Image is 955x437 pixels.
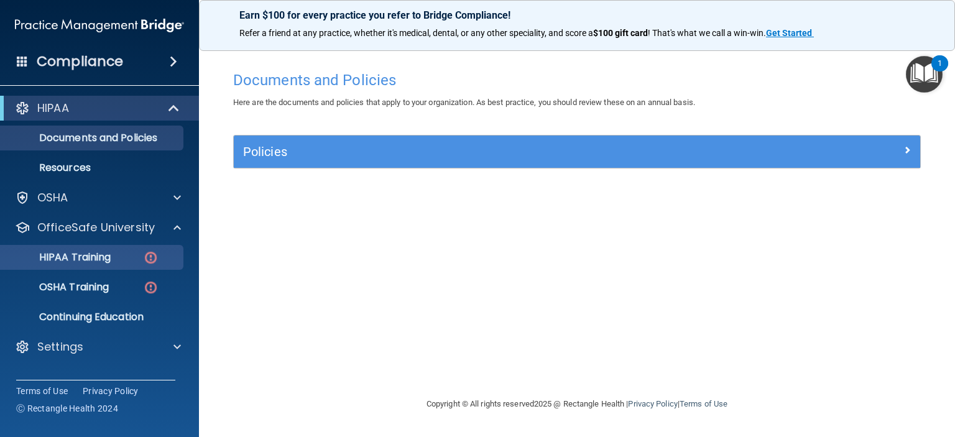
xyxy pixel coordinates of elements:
a: Privacy Policy [628,399,677,408]
p: Resources [8,162,178,174]
img: danger-circle.6113f641.png [143,280,159,295]
span: Refer a friend at any practice, whether it's medical, dental, or any other speciality, and score a [239,28,593,38]
a: Terms of Use [680,399,727,408]
a: Get Started [766,28,814,38]
a: OSHA [15,190,181,205]
div: Copyright © All rights reserved 2025 @ Rectangle Health | | [350,384,804,424]
a: Policies [243,142,911,162]
strong: $100 gift card [593,28,648,38]
a: HIPAA [15,101,180,116]
h4: Compliance [37,53,123,70]
p: HIPAA Training [8,251,111,264]
span: Here are the documents and policies that apply to your organization. As best practice, you should... [233,98,695,107]
h5: Policies [243,145,739,159]
a: Settings [15,339,181,354]
a: Privacy Policy [83,385,139,397]
span: ! That's what we call a win-win. [648,28,766,38]
p: OSHA [37,190,68,205]
img: PMB logo [15,13,184,38]
h4: Documents and Policies [233,72,921,88]
p: OSHA Training [8,281,109,293]
p: Documents and Policies [8,132,178,144]
p: HIPAA [37,101,69,116]
span: Ⓒ Rectangle Health 2024 [16,402,118,415]
p: OfficeSafe University [37,220,155,235]
a: Terms of Use [16,385,68,397]
p: Earn $100 for every practice you refer to Bridge Compliance! [239,9,915,21]
button: Open Resource Center, 1 new notification [906,56,943,93]
p: Continuing Education [8,311,178,323]
img: danger-circle.6113f641.png [143,250,159,265]
a: OfficeSafe University [15,220,181,235]
div: 1 [938,63,942,80]
strong: Get Started [766,28,812,38]
p: Settings [37,339,83,354]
